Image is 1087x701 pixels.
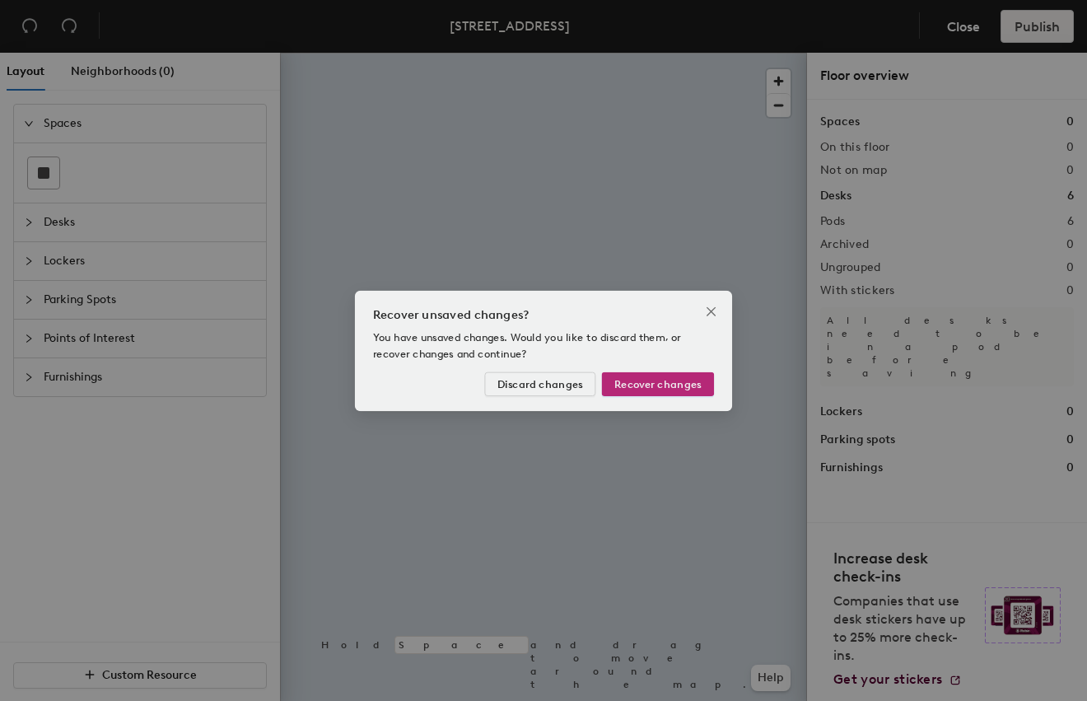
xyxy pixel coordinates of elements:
[493,380,586,394] span: Discard changes
[607,374,730,400] button: Recover changes
[713,295,739,321] button: Close
[720,301,733,315] span: close
[357,301,730,321] div: Recover unsaved changes?
[621,380,716,394] span: Recover changes
[357,329,693,362] span: You have unsaved changes. Would you like to discard them, or recover changes and continue?
[713,301,739,315] span: Close
[479,374,600,400] button: Discard changes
